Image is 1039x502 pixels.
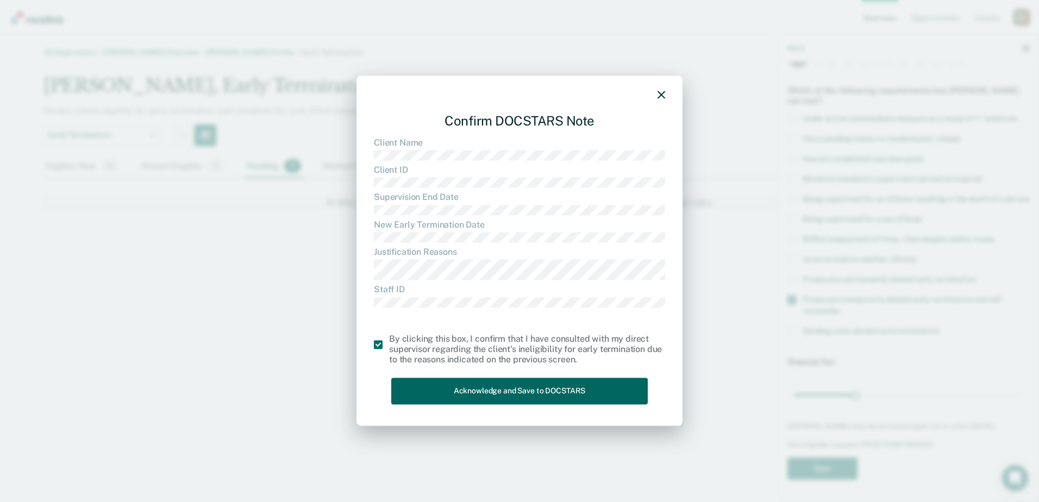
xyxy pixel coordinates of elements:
dt: Client ID [374,165,665,175]
dt: Justification Reasons [374,247,665,257]
dt: New Early Termination Date [374,219,665,230]
div: By clicking this box, I confirm that I have consulted with my direct supervisor regarding the cli... [389,334,665,365]
dt: Staff ID [374,285,665,295]
button: Acknowledge and Save to DOCSTARS [391,378,648,405]
dt: Supervision End Date [374,192,665,203]
dt: Client Name [374,137,665,148]
div: Confirm DOCSTARS Note [374,104,665,137]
